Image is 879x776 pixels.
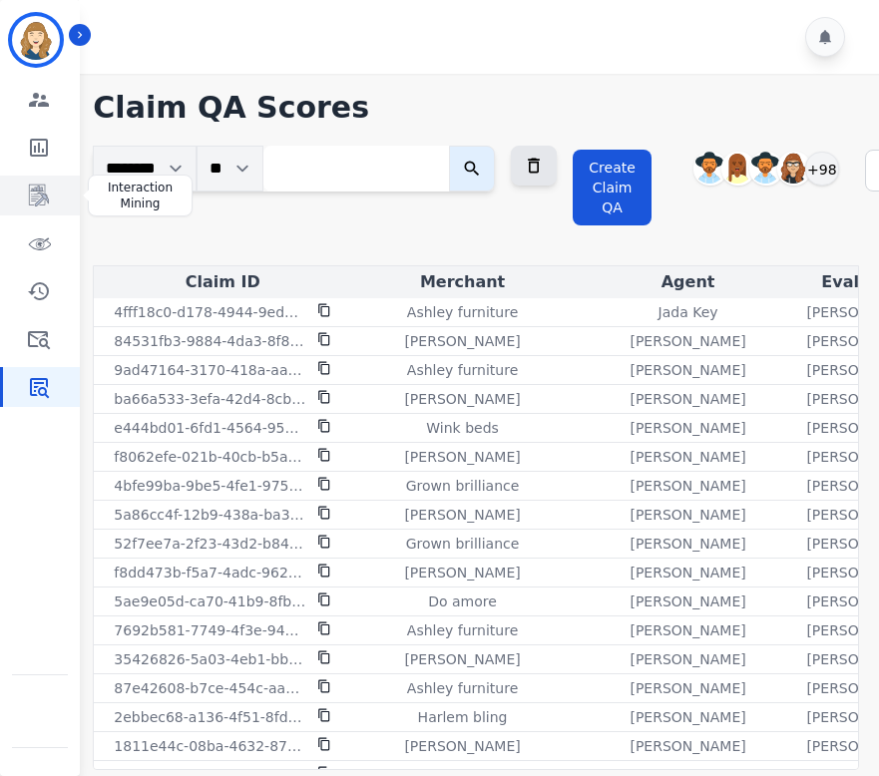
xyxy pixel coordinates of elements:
[114,418,305,438] p: e444bd01-6fd1-4564-95aa-035877401ca0
[404,389,520,409] p: [PERSON_NAME]
[630,476,745,496] p: [PERSON_NAME]
[114,389,305,409] p: ba66a533-3efa-42d4-8cb7-935bee5726ec
[406,476,520,496] p: Grown brilliance
[428,591,497,611] p: Do amore
[630,505,745,525] p: [PERSON_NAME]
[114,591,305,611] p: 5ae9e05d-ca70-41b9-8fb4-c0f8756aec25
[114,302,305,322] p: 4fff18c0-d178-4944-9edd-4bd24e48f8a5
[630,591,745,611] p: [PERSON_NAME]
[659,302,718,322] p: Jada Key
[93,90,859,126] h1: Claim QA Scores
[407,302,518,322] p: Ashley furniture
[630,389,745,409] p: [PERSON_NAME]
[114,649,305,669] p: 35426826-5a03-4eb1-bb14-92cfc559c246
[578,270,799,294] div: Agent
[630,678,745,698] p: [PERSON_NAME]
[630,534,745,554] p: [PERSON_NAME]
[114,620,305,640] p: 7692b581-7749-4f3e-94d0-cb23e942061d
[404,563,520,582] p: [PERSON_NAME]
[630,620,745,640] p: [PERSON_NAME]
[630,360,745,380] p: [PERSON_NAME]
[407,620,518,640] p: Ashley furniture
[114,331,305,351] p: 84531fb3-9884-4da3-8f84-2cc8f5d16a24
[426,418,499,438] p: Wink beds
[404,736,520,756] p: [PERSON_NAME]
[114,447,305,467] p: f8062efe-021b-40cb-b5a5-e8b6da1358fe
[114,505,305,525] p: 5a86cc4f-12b9-438a-ba32-d8ebf206d604
[114,476,305,496] p: 4bfe99ba-9be5-4fe1-975f-337ac48601c1
[630,447,745,467] p: [PERSON_NAME]
[114,360,305,380] p: 9ad47164-3170-418a-aa1b-60fb794626cd
[407,678,518,698] p: Ashley furniture
[114,678,305,698] p: 87e42608-b7ce-454c-aa0e-a42a47e4bea8
[418,707,508,727] p: Harlem bling
[114,563,305,582] p: f8dd473b-f5a7-4adc-9627-6444630fc274
[630,563,745,582] p: [PERSON_NAME]
[114,707,305,727] p: 2ebbec68-a136-4f51-8fd5-11bac9459650
[404,331,520,351] p: [PERSON_NAME]
[114,534,305,554] p: 52f7ee7a-2f23-43d2-b849-1d6e394de4de
[805,152,839,186] div: +98
[630,649,745,669] p: [PERSON_NAME]
[12,16,60,64] img: Bordered avatar
[404,505,520,525] p: [PERSON_NAME]
[404,447,520,467] p: [PERSON_NAME]
[114,736,305,756] p: 1811e44c-08ba-4632-87a4-edc38be56ea8
[630,707,745,727] p: [PERSON_NAME]
[407,360,518,380] p: Ashley furniture
[630,736,745,756] p: [PERSON_NAME]
[406,534,520,554] p: Grown brilliance
[98,270,347,294] div: Claim ID
[630,331,745,351] p: [PERSON_NAME]
[355,270,569,294] div: Merchant
[404,649,520,669] p: [PERSON_NAME]
[573,150,652,225] button: Create Claim QA
[630,418,745,438] p: [PERSON_NAME]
